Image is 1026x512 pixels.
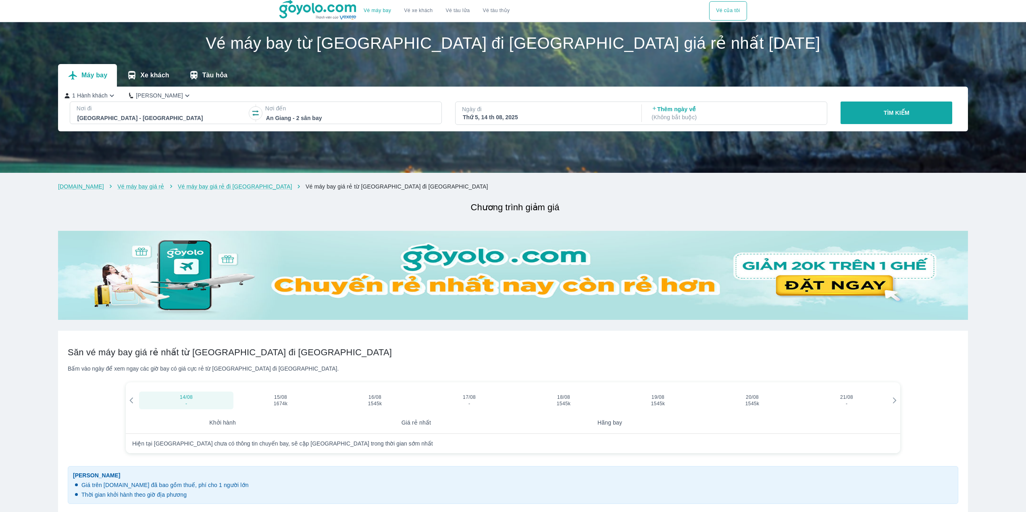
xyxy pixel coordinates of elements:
span: 14/08 [180,394,193,400]
th: Hãng bay [513,412,707,434]
p: Giá trên [DOMAIN_NAME] đã bao gồm thuế, phí cho 1 người lớn [81,481,953,489]
p: Máy bay [81,71,107,79]
span: 1545k [340,400,410,407]
a: Vé máy bay giá rẻ [117,183,164,190]
h2: Chương trình giảm giá [62,200,968,215]
a: Vé tàu lửa [439,1,477,21]
a: Vé xe khách [404,8,433,14]
span: - [435,400,504,407]
span: 19/08 [651,394,664,400]
h2: Săn vé máy bay giá rẻ nhất từ [GEOGRAPHIC_DATA] đi [GEOGRAPHIC_DATA] [68,347,958,358]
span: 20/08 [746,394,759,400]
button: 1 Hành khách [65,91,116,100]
img: banner-home [58,231,968,320]
div: transportation tabs [58,64,237,87]
p: 1 Hành khách [72,91,108,99]
div: choose transportation mode [709,1,747,21]
span: 1545k [718,400,787,407]
p: Thêm ngày về [651,105,820,121]
p: Tàu hỏa [202,71,228,79]
nav: breadcrumb [58,182,968,191]
th: Giá rẻ nhất [319,412,513,434]
span: 1674k [246,400,315,407]
p: Xe khách [140,71,169,79]
p: TÌM KIẾM [884,109,909,117]
a: Vé máy bay [364,8,391,14]
span: - [812,400,881,407]
p: ( Không bắt buộc ) [651,113,820,121]
span: 1545k [623,400,693,407]
p: Nơi đến [265,104,435,112]
p: Thời gian khởi hành theo giờ địa phương [81,491,953,499]
p: Nơi đi [77,104,246,112]
span: 16/08 [368,394,381,400]
a: Vé máy bay giá rẻ từ [GEOGRAPHIC_DATA] đi [GEOGRAPHIC_DATA] [306,183,488,190]
p: [PERSON_NAME] [136,91,183,99]
button: TÌM KIẾM [841,102,952,124]
p: Ngày đi [462,105,632,113]
span: [PERSON_NAME] [73,471,953,479]
span: 18/08 [557,394,570,400]
span: 17/08 [463,394,476,400]
a: Vé máy bay giá rẻ đi [GEOGRAPHIC_DATA] [178,183,292,190]
a: [DOMAIN_NAME] [58,183,104,190]
div: choose transportation mode [357,1,516,21]
table: simple table [126,412,900,453]
th: Khởi hành [126,412,319,434]
button: Vé của tôi [709,1,747,21]
span: 21/08 [840,394,853,400]
span: 1545k [529,400,598,407]
span: - [152,400,221,407]
button: [PERSON_NAME] [129,91,191,100]
div: Thứ 5, 14 th 08, 2025 [463,113,631,121]
button: Vé tàu thủy [476,1,516,21]
div: Hiện tại [GEOGRAPHIC_DATA] chưa có thông tin chuyến bay, sẽ cập [GEOGRAPHIC_DATA] trong thời gian... [132,440,894,447]
span: 15/08 [274,394,287,400]
div: Bấm vào ngày để xem ngay các giờ bay có giá cực rẻ từ [GEOGRAPHIC_DATA] đi [GEOGRAPHIC_DATA]. [68,365,958,373]
h1: Vé máy bay từ [GEOGRAPHIC_DATA] đi [GEOGRAPHIC_DATA] giá rẻ nhất [DATE] [58,35,968,51]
